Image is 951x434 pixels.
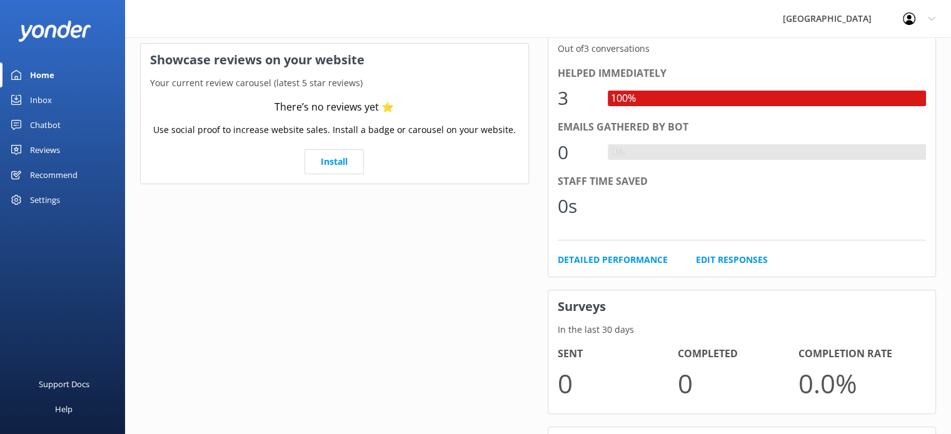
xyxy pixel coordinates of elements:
[30,112,61,137] div: Chatbot
[39,372,89,397] div: Support Docs
[30,187,60,212] div: Settings
[274,99,394,116] div: There’s no reviews yet ⭐
[558,137,595,167] div: 0
[798,346,919,362] h4: Completion Rate
[678,362,798,404] p: 0
[30,137,60,162] div: Reviews
[558,191,595,221] div: 0s
[558,253,668,267] a: Detailed Performance
[55,397,73,422] div: Help
[548,290,936,323] h3: Surveys
[19,21,91,41] img: yonder-white-logo.png
[558,119,927,136] div: Emails gathered by bot
[558,66,927,82] div: Helped immediately
[696,253,768,267] a: Edit Responses
[548,42,936,56] p: Out of 3 conversations
[798,362,919,404] p: 0.0 %
[608,144,628,160] div: 0%
[141,44,528,76] h3: Showcase reviews on your website
[558,346,678,362] h4: Sent
[30,62,54,87] div: Home
[548,323,936,337] p: In the last 30 days
[678,346,798,362] h4: Completed
[304,149,364,174] a: Install
[30,87,52,112] div: Inbox
[30,162,78,187] div: Recommend
[558,83,595,113] div: 3
[558,174,927,190] div: Staff time saved
[153,123,516,137] p: Use social proof to increase website sales. Install a badge or carousel on your website.
[141,76,528,90] p: Your current review carousel (latest 5 star reviews)
[558,362,678,404] p: 0
[608,91,639,107] div: 100%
